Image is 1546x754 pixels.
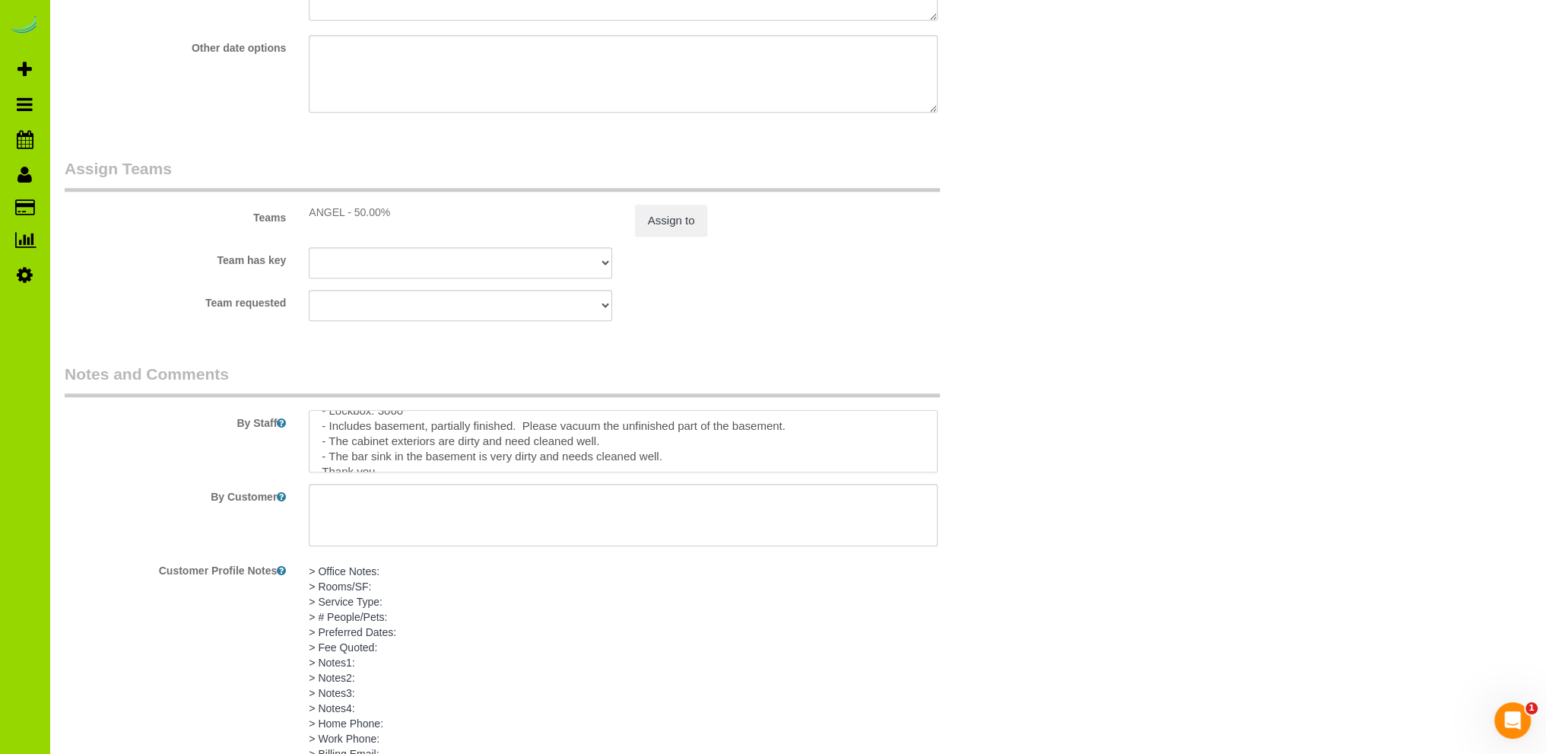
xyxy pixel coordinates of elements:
[1494,702,1531,739] iframe: Intercom live chat
[53,35,297,56] label: Other date options
[53,484,297,504] label: By Customer
[65,363,940,397] legend: Notes and Comments
[53,205,297,225] label: Teams
[53,290,297,310] label: Team requested
[53,558,297,578] label: Customer Profile Notes
[53,247,297,268] label: Team has key
[309,205,611,220] div: ANGEL - 50.00%
[1525,702,1538,714] span: 1
[9,15,40,37] img: Automaid Logo
[635,205,708,237] button: Assign to
[53,410,297,431] label: By Staff
[65,157,940,192] legend: Assign Teams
